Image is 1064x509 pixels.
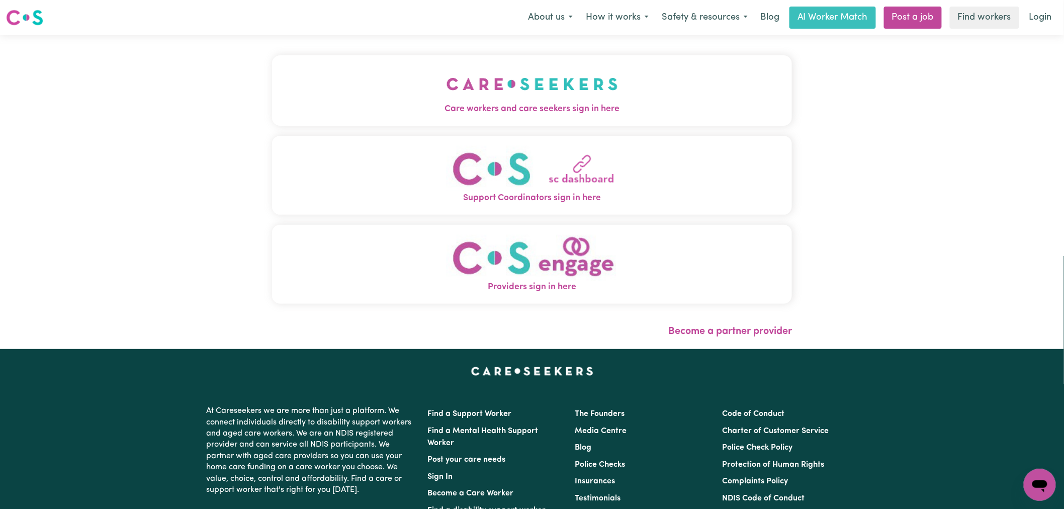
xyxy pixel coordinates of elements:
[471,367,593,375] a: Careseekers home page
[427,410,511,418] a: Find a Support Worker
[789,7,876,29] a: AI Worker Match
[427,473,453,481] a: Sign In
[272,55,792,126] button: Care workers and care seekers sign in here
[575,444,591,452] a: Blog
[723,477,788,485] a: Complaints Policy
[206,401,415,499] p: At Careseekers we are more than just a platform. We connect individuals directly to disability su...
[723,444,793,452] a: Police Check Policy
[427,456,505,464] a: Post your care needs
[427,427,538,447] a: Find a Mental Health Support Worker
[723,494,805,502] a: NDIS Code of Conduct
[884,7,942,29] a: Post a job
[723,427,829,435] a: Charter of Customer Service
[575,477,615,485] a: Insurances
[6,6,43,29] a: Careseekers logo
[427,489,513,497] a: Become a Care Worker
[575,427,627,435] a: Media Centre
[668,326,792,336] a: Become a partner provider
[272,136,792,215] button: Support Coordinators sign in here
[1023,7,1058,29] a: Login
[272,225,792,304] button: Providers sign in here
[272,103,792,116] span: Care workers and care seekers sign in here
[575,461,625,469] a: Police Checks
[579,7,655,28] button: How it works
[521,7,579,28] button: About us
[723,461,825,469] a: Protection of Human Rights
[575,410,625,418] a: The Founders
[575,494,620,502] a: Testimonials
[655,7,754,28] button: Safety & resources
[754,7,785,29] a: Blog
[1024,469,1056,501] iframe: Button to launch messaging window
[723,410,785,418] a: Code of Conduct
[950,7,1019,29] a: Find workers
[6,9,43,27] img: Careseekers logo
[272,281,792,294] span: Providers sign in here
[272,192,792,205] span: Support Coordinators sign in here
